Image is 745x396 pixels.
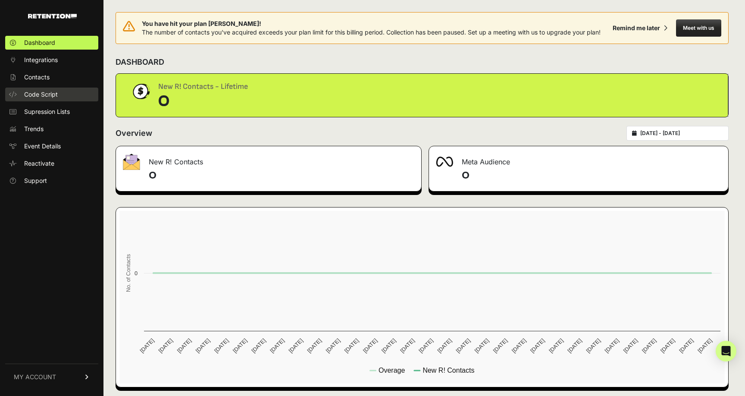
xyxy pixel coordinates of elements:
span: The number of contacts you've acquired exceeds your plan limit for this billing period. Collectio... [142,28,601,36]
span: Dashboard [24,38,55,47]
img: Retention.com [28,14,77,19]
text: [DATE] [585,337,602,354]
img: dollar-coin-05c43ed7efb7bc0c12610022525b4bbbb207c7efeef5aecc26f025e68dcafac9.png [130,81,151,102]
text: [DATE] [659,337,676,354]
text: [DATE] [306,337,323,354]
a: Support [5,174,98,188]
a: Dashboard [5,36,98,50]
div: Remind me later [613,24,660,32]
div: Open Intercom Messenger [716,341,736,361]
text: [DATE] [641,337,657,354]
h2: Overview [116,127,152,139]
span: Supression Lists [24,107,70,116]
span: Code Script [24,90,58,99]
text: [DATE] [604,337,620,354]
text: [DATE] [678,337,695,354]
text: 0 [135,270,138,277]
text: Overage [379,367,405,374]
span: Contacts [24,73,50,82]
text: [DATE] [138,337,155,354]
text: [DATE] [213,337,230,354]
img: fa-meta-2f981b61bb99beabf952f7030308934f19ce035c18b003e963880cc3fabeebb7.png [436,157,453,167]
text: [DATE] [362,337,379,354]
text: [DATE] [399,337,416,354]
a: Trends [5,122,98,136]
a: Event Details [5,139,98,153]
span: Reactivate [24,159,54,168]
a: Supression Lists [5,105,98,119]
text: No. of Contacts [125,254,131,292]
text: [DATE] [325,337,341,354]
text: [DATE] [510,337,527,354]
text: [DATE] [436,337,453,354]
text: [DATE] [492,337,509,354]
span: You have hit your plan [PERSON_NAME]! [142,19,601,28]
text: [DATE] [194,337,211,354]
span: Support [24,176,47,185]
text: [DATE] [529,337,546,354]
div: 0 [158,93,248,110]
text: [DATE] [176,337,193,354]
div: New R! Contacts [116,146,421,172]
text: [DATE] [380,337,397,354]
h4: 0 [149,169,414,182]
text: [DATE] [287,337,304,354]
button: Meet with us [676,19,721,37]
h2: DASHBOARD [116,56,164,68]
text: [DATE] [343,337,360,354]
a: Contacts [5,70,98,84]
h4: 0 [462,169,721,182]
span: MY ACCOUNT [14,373,56,381]
div: New R! Contacts - Lifetime [158,81,248,93]
text: [DATE] [696,337,713,354]
text: [DATE] [157,337,174,354]
a: Integrations [5,53,98,67]
text: [DATE] [455,337,472,354]
text: [DATE] [473,337,490,354]
button: Remind me later [609,20,671,36]
text: [DATE] [417,337,434,354]
div: Meta Audience [429,146,728,172]
span: Integrations [24,56,58,64]
text: [DATE] [566,337,583,354]
text: [DATE] [232,337,248,354]
span: Trends [24,125,44,133]
text: [DATE] [250,337,267,354]
a: MY ACCOUNT [5,364,98,390]
span: Event Details [24,142,61,151]
a: Code Script [5,88,98,101]
text: [DATE] [269,337,285,354]
a: Reactivate [5,157,98,170]
text: New R! Contacts [423,367,474,374]
img: fa-envelope-19ae18322b30453b285274b1b8af3d052b27d846a4fbe8435d1a52b978f639a2.png [123,154,140,170]
text: [DATE] [622,337,639,354]
text: [DATE] [548,337,564,354]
